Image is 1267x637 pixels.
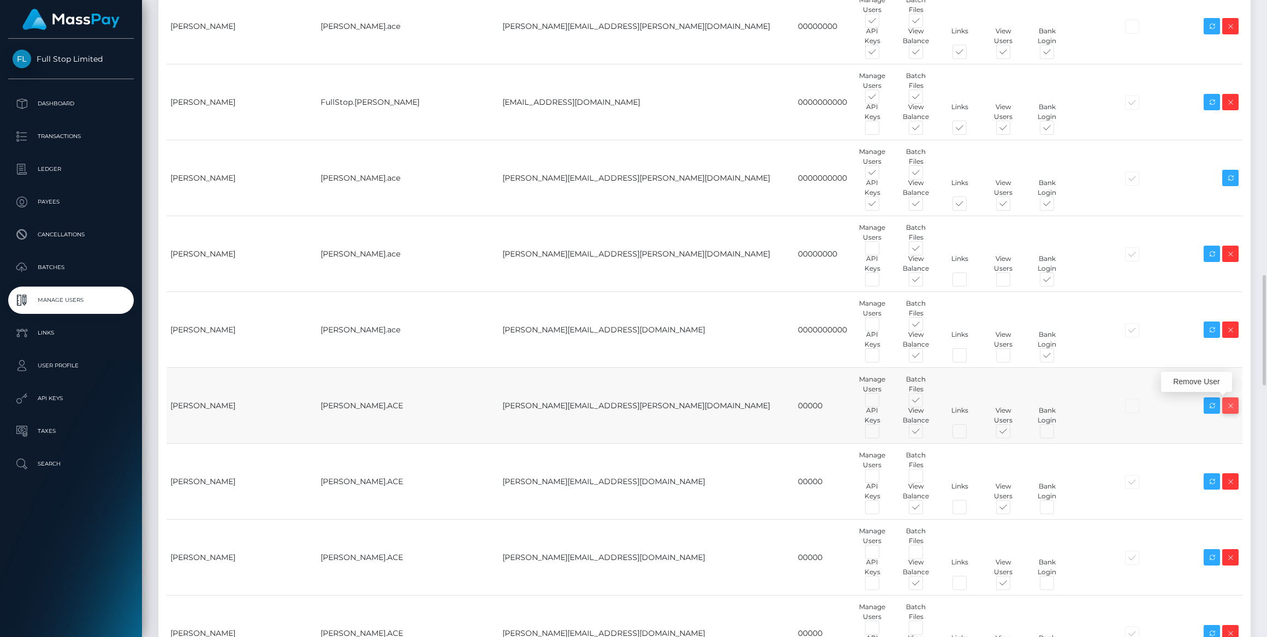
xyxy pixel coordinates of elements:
[167,444,317,520] td: [PERSON_NAME]
[850,406,894,425] div: API Keys
[167,216,317,292] td: [PERSON_NAME]
[8,90,134,117] a: Dashboard
[894,526,938,546] div: Batch Files
[794,444,855,520] td: 00000
[167,64,317,140] td: [PERSON_NAME]
[981,406,1025,425] div: View Users
[894,557,938,577] div: View Balance
[1025,26,1069,46] div: Bank Login
[850,299,894,318] div: Manage Users
[894,26,938,46] div: View Balance
[13,292,129,308] p: Manage Users
[894,299,938,318] div: Batch Files
[317,216,499,292] td: [PERSON_NAME].ace
[894,102,938,122] div: View Balance
[317,368,499,444] td: [PERSON_NAME].ACE
[981,178,1025,198] div: View Users
[499,292,794,368] td: [PERSON_NAME][EMAIL_ADDRESS][DOMAIN_NAME]
[13,96,129,112] p: Dashboard
[8,188,134,216] a: Payees
[167,520,317,596] td: [PERSON_NAME]
[938,406,981,425] div: Links
[1025,254,1069,273] div: Bank Login
[8,418,134,445] a: Taxes
[499,140,794,216] td: [PERSON_NAME][EMAIL_ADDRESS][PERSON_NAME][DOMAIN_NAME]
[850,147,894,166] div: Manage Users
[794,64,855,140] td: 0000000000
[13,50,31,68] img: Full Stop Limited
[8,123,134,150] a: Transactions
[13,128,129,145] p: Transactions
[794,292,855,368] td: 0000000000
[850,602,894,622] div: Manage Users
[499,520,794,596] td: [PERSON_NAME][EMAIL_ADDRESS][DOMAIN_NAME]
[894,450,938,470] div: Batch Files
[13,423,129,439] p: Taxes
[317,292,499,368] td: [PERSON_NAME].ace
[894,71,938,91] div: Batch Files
[981,26,1025,46] div: View Users
[850,374,894,394] div: Manage Users
[794,216,855,292] td: 00000000
[850,526,894,546] div: Manage Users
[938,557,981,577] div: Links
[850,178,894,198] div: API Keys
[981,481,1025,501] div: View Users
[1025,330,1069,349] div: Bank Login
[8,156,134,183] a: Ledger
[8,221,134,248] a: Cancellations
[981,102,1025,122] div: View Users
[8,319,134,347] a: Links
[894,602,938,622] div: Batch Files
[938,330,981,349] div: Links
[1025,102,1069,122] div: Bank Login
[938,102,981,122] div: Links
[499,64,794,140] td: [EMAIL_ADDRESS][DOMAIN_NAME]
[938,178,981,198] div: Links
[8,385,134,412] a: API Keys
[794,140,855,216] td: 0000000000
[13,390,129,407] p: API Keys
[13,325,129,341] p: Links
[894,481,938,501] div: View Balance
[894,330,938,349] div: View Balance
[938,254,981,273] div: Links
[850,26,894,46] div: API Keys
[894,223,938,242] div: Batch Files
[894,178,938,198] div: View Balance
[1161,372,1232,392] div: Remove User
[13,456,129,472] p: Search
[981,254,1025,273] div: View Users
[8,287,134,314] a: Manage Users
[894,147,938,166] div: Batch Files
[894,406,938,425] div: View Balance
[8,254,134,281] a: Batches
[850,481,894,501] div: API Keys
[167,140,317,216] td: [PERSON_NAME]
[1025,557,1069,577] div: Bank Login
[317,520,499,596] td: [PERSON_NAME].ACE
[850,102,894,122] div: API Keys
[13,227,129,243] p: Cancellations
[8,450,134,478] a: Search
[794,368,855,444] td: 00000
[850,330,894,349] div: API Keys
[22,9,120,30] img: MassPay Logo
[850,71,894,91] div: Manage Users
[850,557,894,577] div: API Keys
[938,26,981,46] div: Links
[8,352,134,379] a: User Profile
[850,223,894,242] div: Manage Users
[499,368,794,444] td: [PERSON_NAME][EMAIL_ADDRESS][PERSON_NAME][DOMAIN_NAME]
[8,54,134,64] span: Full Stop Limited
[981,557,1025,577] div: View Users
[317,444,499,520] td: [PERSON_NAME].ACE
[13,259,129,276] p: Batches
[938,481,981,501] div: Links
[167,292,317,368] td: [PERSON_NAME]
[850,450,894,470] div: Manage Users
[499,444,794,520] td: [PERSON_NAME][EMAIL_ADDRESS][DOMAIN_NAME]
[794,520,855,596] td: 00000
[1025,406,1069,425] div: Bank Login
[317,64,499,140] td: FullStop.[PERSON_NAME]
